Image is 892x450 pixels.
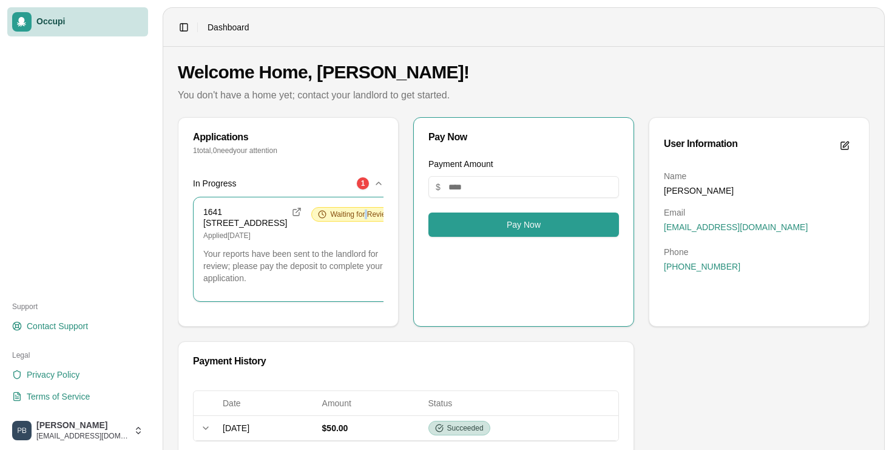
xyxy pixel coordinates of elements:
a: Privacy Policy [7,365,148,384]
div: Payment History [193,356,619,366]
span: Privacy Policy [27,369,79,381]
div: Pay Now [428,132,619,142]
a: Occupi [7,7,148,36]
span: [EMAIL_ADDRESS][DOMAIN_NAME] [36,431,129,441]
dt: Phone [664,246,854,258]
dt: Name [664,170,854,182]
span: $50.00 [322,423,348,433]
button: In Progress1 [193,170,383,197]
nav: breadcrumb [208,21,249,33]
span: Terms of Service [27,390,90,403]
div: In Progress1 [193,197,383,312]
span: Contact Support [27,320,88,332]
button: Phyllis Barber[PERSON_NAME][EMAIL_ADDRESS][DOMAIN_NAME] [7,416,148,445]
span: Occupi [36,16,143,27]
span: Waiting for Review [330,210,391,219]
div: Support [7,297,148,316]
div: Applications [193,132,383,142]
th: Date [218,391,317,415]
span: In Progress [193,177,237,189]
img: Phyllis Barber [12,421,32,440]
p: You don't have a home yet; contact your landlord to get started. [178,88,870,103]
span: [EMAIL_ADDRESS][DOMAIN_NAME] [664,221,808,233]
h3: 1641 [STREET_ADDRESS] [203,207,287,228]
p: Your reports have been sent to the landlord for review; please pay the deposit to complete your a... [203,248,397,284]
button: Pay Now [428,213,619,237]
span: Succeeded [447,423,484,433]
p: Applied [DATE] [203,231,302,240]
span: [PERSON_NAME] [36,420,129,431]
th: Amount [317,391,424,415]
span: [PHONE_NUMBER] [664,261,740,273]
span: Dashboard [208,21,249,33]
button: View public listing [289,205,304,219]
th: Status [424,391,618,415]
p: 1 total, 0 need your attention [193,146,383,155]
div: Legal [7,346,148,365]
a: Contact Support [7,316,148,336]
dt: Email [664,206,854,219]
label: Payment Amount [428,159,493,169]
a: Terms of Service [7,387,148,406]
span: [DATE] [223,423,249,433]
span: $ [436,181,441,193]
h1: Welcome Home, [PERSON_NAME]! [178,61,870,83]
dd: [PERSON_NAME] [664,185,854,197]
div: 1 [357,177,369,189]
div: User Information [664,139,738,149]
